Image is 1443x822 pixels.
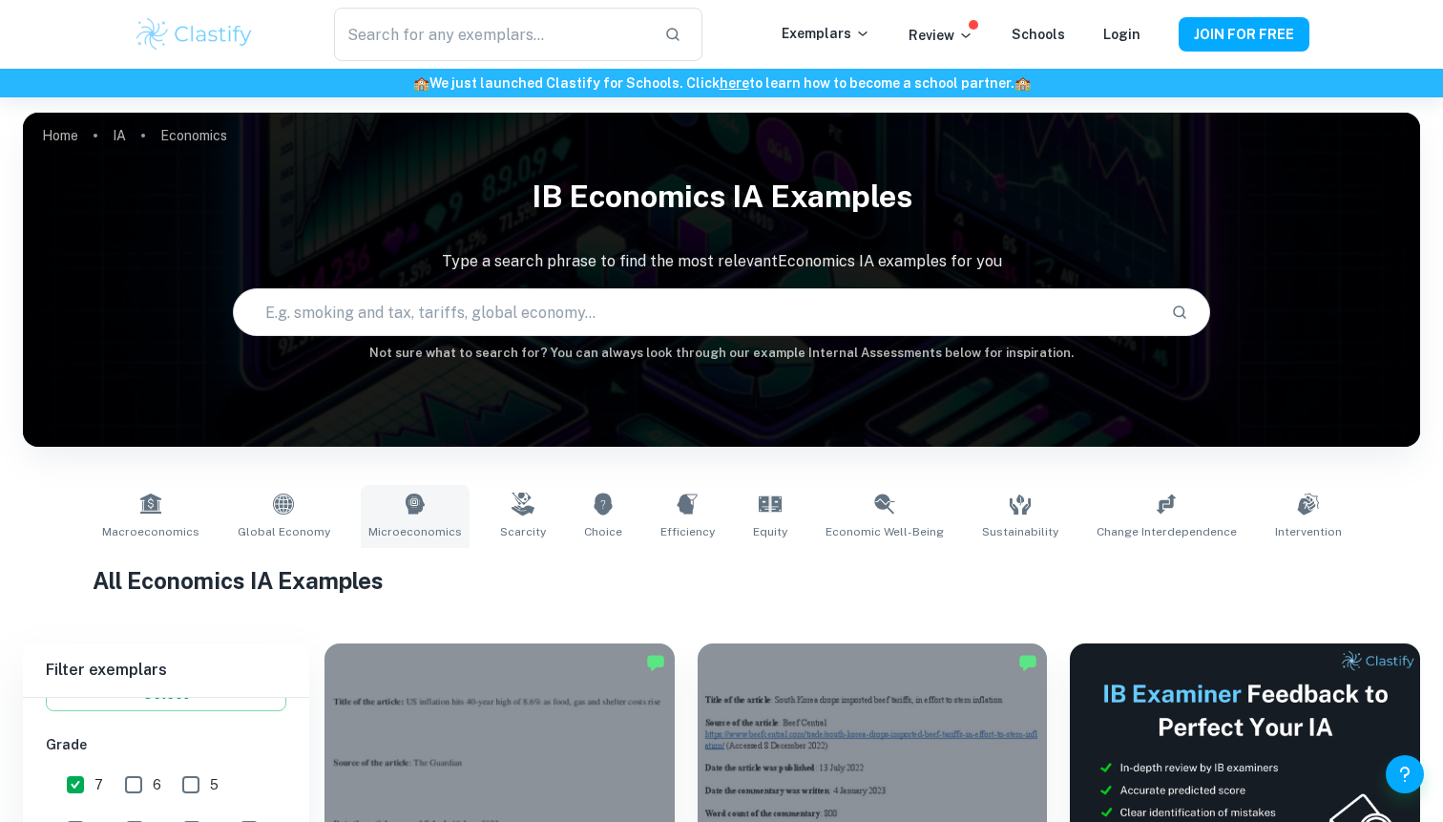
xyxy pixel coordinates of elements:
span: Global Economy [238,523,330,540]
span: 7 [94,774,103,795]
img: Marked [1018,653,1037,672]
span: Macroeconomics [102,523,199,540]
span: 🏫 [1014,75,1031,91]
span: 🏫 [413,75,429,91]
a: Login [1103,27,1140,42]
a: Home [42,122,78,149]
button: Help and Feedback [1386,755,1424,793]
input: Search for any exemplars... [334,8,649,61]
span: Change Interdependence [1097,523,1237,540]
h1: IB Economics IA examples [23,166,1420,227]
span: Equity [753,523,787,540]
h6: Filter exemplars [23,643,309,697]
span: Economic Well-Being [826,523,944,540]
a: Schools [1012,27,1065,42]
span: Scarcity [500,523,546,540]
span: Intervention [1275,523,1342,540]
img: Marked [646,653,665,672]
span: Microeconomics [368,523,462,540]
p: Exemplars [782,23,870,44]
span: 5 [210,774,219,795]
span: 6 [153,774,161,795]
span: Efficiency [660,523,715,540]
p: Economics [160,125,227,146]
h1: All Economics IA Examples [93,563,1350,598]
input: E.g. smoking and tax, tariffs, global economy... [234,285,1157,339]
p: Type a search phrase to find the most relevant Economics IA examples for you [23,250,1420,273]
a: here [720,75,749,91]
p: Review [909,25,973,46]
span: Choice [584,523,622,540]
h6: We just launched Clastify for Schools. Click to learn how to become a school partner. [4,73,1439,94]
h6: Not sure what to search for? You can always look through our example Internal Assessments below f... [23,344,1420,363]
button: Search [1163,296,1196,328]
span: Sustainability [982,523,1058,540]
h6: Grade [46,734,286,755]
button: JOIN FOR FREE [1179,17,1309,52]
img: Clastify logo [134,15,255,53]
a: IA [113,122,126,149]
